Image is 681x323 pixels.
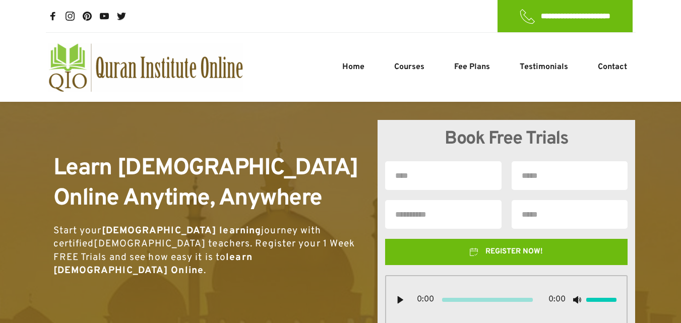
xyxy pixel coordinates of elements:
[102,225,262,237] strong: [DEMOGRAPHIC_DATA] learning
[340,61,367,73] a: Home
[445,127,568,151] span: Book Free Trials
[517,61,571,73] a: Testimonials
[548,295,566,304] span: 0:00
[53,238,358,264] span: . Register your 1 Week FREE Trials and see how easy it is to
[392,61,427,73] a: Courses
[598,61,627,73] span: Contact
[394,61,424,73] span: Courses
[595,61,630,73] a: Contact
[53,225,102,237] span: Start your
[48,43,243,92] a: quran-institute-online-australia
[454,61,490,73] span: Fee Plans
[417,295,434,304] span: 0:00
[520,61,568,73] span: Testimonials
[342,61,364,73] span: Home
[204,265,206,277] span: .
[485,246,543,258] span: REGISTER NOW!
[53,154,364,214] span: Learn [DEMOGRAPHIC_DATA] Online Anytime, Anywhere
[385,239,628,265] button: REGISTER NOW!
[452,61,492,73] a: Fee Plans
[94,238,250,250] a: [DEMOGRAPHIC_DATA] teachers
